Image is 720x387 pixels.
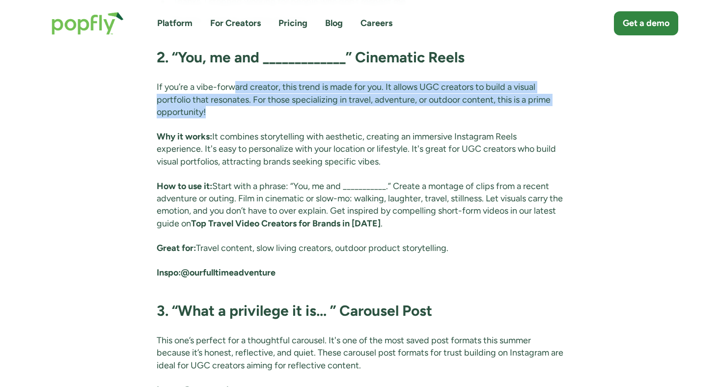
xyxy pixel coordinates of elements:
p: Travel content, slow living creators, outdoor product storytelling. [157,242,564,254]
a: Top Travel Video Creators for Brands in [DATE] [191,218,381,229]
strong: 2. “You, me and _____________” Cinematic Reels [157,48,465,66]
a: Get a demo [614,11,678,35]
p: It combines storytelling with aesthetic, creating an immersive Instagram Reels experience. It's e... [157,131,564,168]
strong: How to use it: [157,181,212,192]
strong: Why it works: [157,131,212,142]
p: This one’s perfect for a thoughtful carousel. It's one of the most saved post formats this summer... [157,334,564,372]
a: Careers [360,17,392,29]
a: @ourfulltimeadventure [181,267,276,278]
p: If you’re a vibe-forward creator, this trend is made for you. It allows UGC creators to build a v... [157,81,564,118]
a: Blog [325,17,343,29]
strong: Inspo: [157,267,181,278]
a: For Creators [210,17,261,29]
p: Start with a phrase: “You, me and ___________.” Create a montage of clips from a recent adventure... [157,180,564,230]
strong: Great for: [157,243,196,253]
strong: 3. “What a privilege it is… ” Carousel Post [157,302,432,320]
div: Get a demo [623,17,669,29]
a: home [42,2,134,45]
a: Pricing [278,17,307,29]
a: Platform [157,17,193,29]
